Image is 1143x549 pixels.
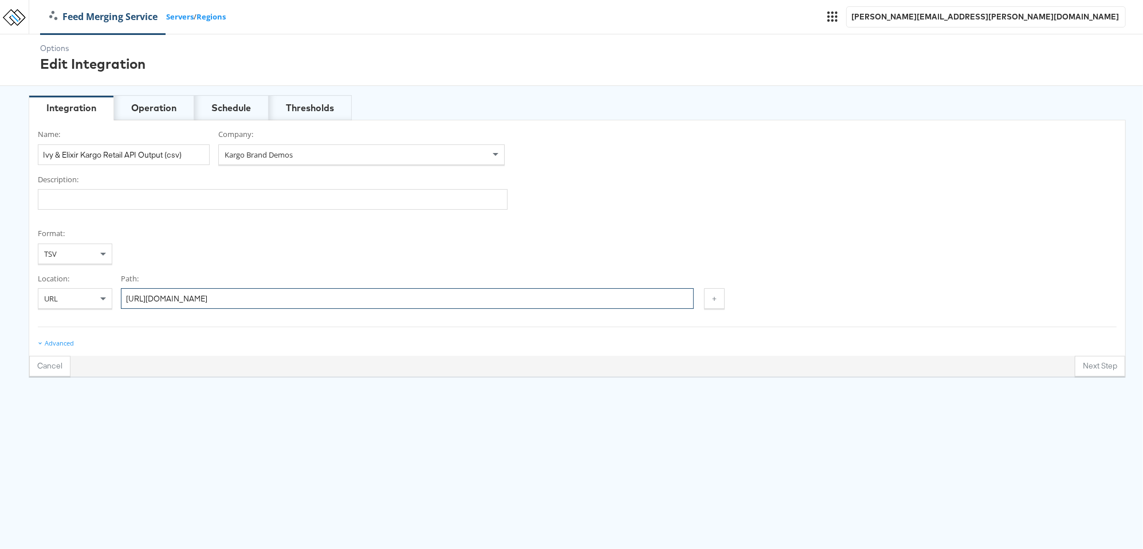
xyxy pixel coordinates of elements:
[38,273,112,284] label: Location:
[131,101,176,115] div: Operation
[38,339,74,348] div: Advanced
[45,339,74,348] div: Advanced
[41,10,166,23] a: Feed Merging Service
[44,293,58,304] span: URL
[225,150,293,160] span: Kargo Brand Demos
[197,11,226,22] a: Regions
[41,10,226,23] div: /
[851,11,1121,22] div: [PERSON_NAME][EMAIL_ADDRESS][PERSON_NAME][DOMAIN_NAME]
[40,54,146,73] div: Edit Integration
[46,101,96,115] div: Integration
[38,174,508,185] label: Description:
[121,273,694,284] label: Path:
[44,249,57,259] span: TSV
[29,356,70,377] button: Cancel
[38,129,210,140] label: Name:
[704,288,725,309] button: +
[218,129,505,140] label: Company:
[286,101,334,115] div: Thresholds
[166,11,194,22] a: Servers
[40,43,146,54] div: Options
[38,228,112,239] label: Format:
[211,101,251,115] div: Schedule
[1075,356,1125,377] button: Next Step
[121,288,694,309] input: https://some.url/somefile.ext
